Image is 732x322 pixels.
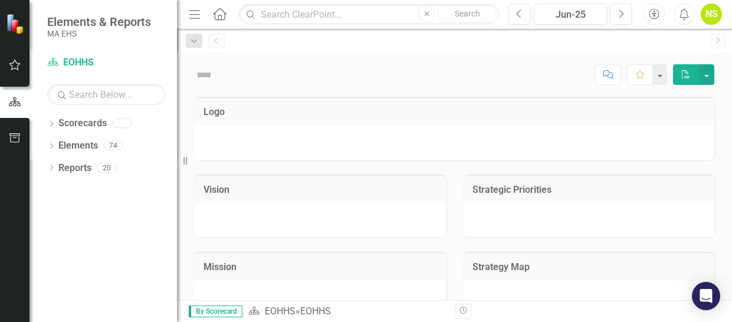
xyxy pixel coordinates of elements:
[104,141,123,151] div: 74
[300,305,331,317] div: EOHHS
[189,305,242,317] span: By Scorecard
[203,107,705,117] h3: Logo
[265,305,296,317] a: EOHHS
[58,162,91,175] a: Reports
[58,117,107,130] a: Scorecards
[692,282,720,310] div: Open Intercom Messenger
[195,65,214,84] img: Not Defined
[534,4,607,25] button: Jun-25
[472,185,706,195] h3: Strategic Priorities
[239,4,500,25] input: Search ClearPoint...
[203,262,437,272] h3: Mission
[58,139,98,153] a: Elements
[47,29,151,38] small: MA EHS
[47,84,165,105] input: Search Below...
[438,6,497,22] button: Search
[455,9,480,18] span: Search
[248,305,446,318] div: »
[6,13,27,34] img: ClearPoint Strategy
[47,56,165,70] a: EOHHS
[472,262,706,272] h3: Strategy Map
[701,4,722,25] button: NS
[47,15,151,29] span: Elements & Reports
[97,163,116,173] div: 20
[203,185,437,195] h3: Vision
[538,8,603,22] div: Jun-25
